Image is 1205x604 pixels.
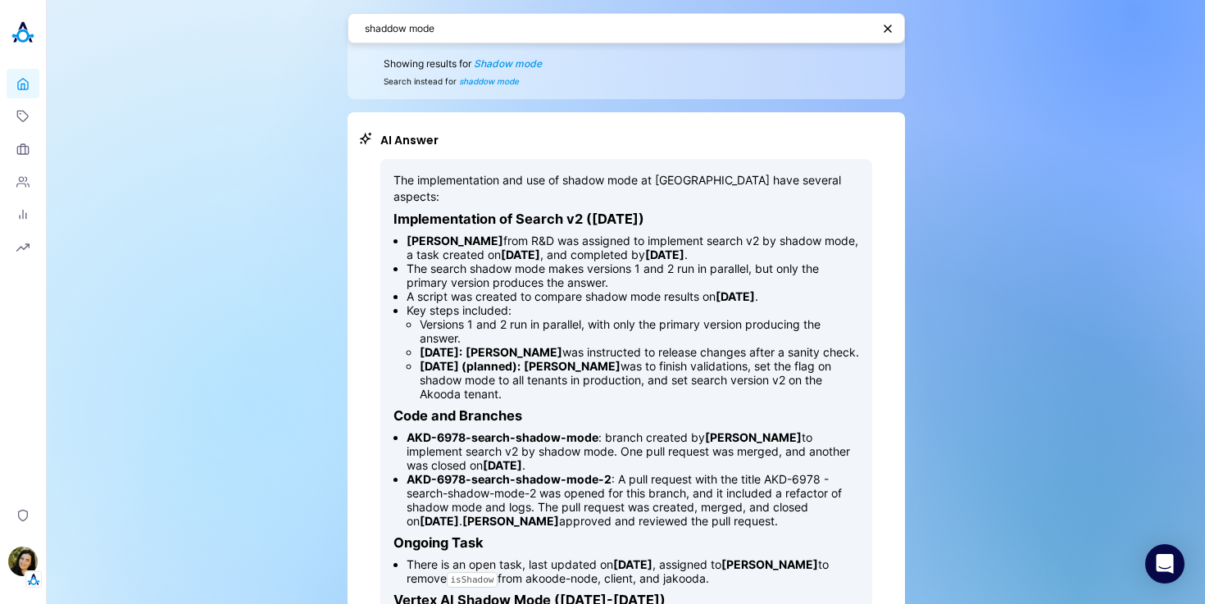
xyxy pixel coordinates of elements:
div: Open Intercom Messenger [1145,544,1185,584]
strong: [PERSON_NAME] [721,557,818,571]
strong: [DATE]: [420,345,462,359]
span: shaddow mode [459,76,519,86]
li: : branch created by to implement search v2 by shadow mode. One pull request was merged, and anoth... [407,430,859,472]
li: : A pull request with the title AKD-6978 - search-shadow-mode-2 was opened for this branch, and i... [407,472,859,528]
textarea: shaddow mode [365,20,871,36]
strong: [DATE] [420,514,459,528]
li: Key steps included: [407,303,859,401]
h3: Implementation of Search v2 ([DATE]) [393,211,859,227]
strong: [DATE] [613,557,653,571]
h2: AI Answer [380,132,872,149]
strong: [PERSON_NAME] [407,234,503,248]
h3: Ongoing Task [393,534,859,551]
strong: [DATE] [483,458,522,472]
li: The search shadow mode makes versions 1 and 2 run in parallel, but only the primary version produ... [407,261,859,289]
strong: [DATE] [645,248,684,261]
span: Search instead for [384,76,869,86]
strong: AKD-6978-search-shadow-mode [407,430,598,444]
strong: [PERSON_NAME] [705,430,802,444]
strong: AKD-6978-search-shadow-mode-2 [407,472,612,486]
li: Versions 1 and 2 run in parallel, with only the primary version producing the answer. [420,317,859,345]
strong: [PERSON_NAME] [466,345,562,359]
button: Ilana DjemalTenant Logo [7,540,39,588]
li: There is an open task, last updated on , assigned to to remove from akoode-node, client, and jako... [407,557,859,585]
strong: [DATE] [716,289,755,303]
strong: [PERSON_NAME] [462,514,559,528]
strong: [DATE] [501,248,540,261]
li: was instructed to release changes after a sanity check. [420,345,859,359]
li: from R&D was assigned to implement search v2 by shadow mode, a task created on , and completed by . [407,234,859,261]
img: Akooda Logo [7,16,39,49]
code: isShadow [447,572,498,588]
img: Tenant Logo [25,571,42,588]
h3: Code and Branches [393,407,859,424]
strong: [DATE] (planned): [420,359,521,373]
li: was to finish validations, set the flag on shadow mode to all tenants in production, and set sear... [420,359,859,401]
p: The implementation and use of shadow mode at [GEOGRAPHIC_DATA] have several aspects: [393,172,859,204]
img: Ilana Djemal [8,547,38,576]
li: A script was created to compare shadow mode results on . [407,289,859,303]
span: Shadow mode [474,57,542,70]
strong: [PERSON_NAME] [524,359,621,373]
span: Showing results for [384,57,869,70]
